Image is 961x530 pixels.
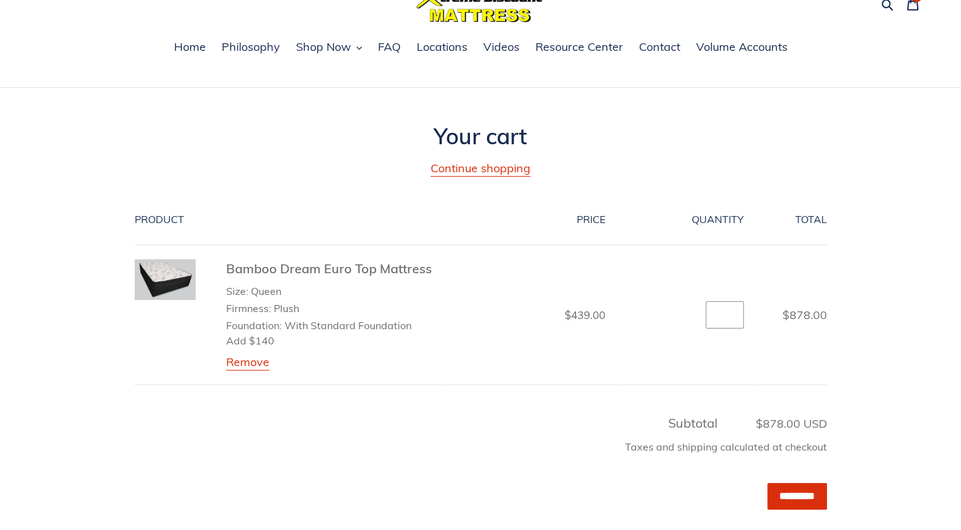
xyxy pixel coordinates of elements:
[529,38,629,57] a: Resource Center
[226,261,432,276] a: Bamboo Dream Euro Top Mattress
[135,123,827,149] h1: Your cart
[290,38,368,57] button: Shop Now
[690,38,794,57] a: Volume Accounts
[168,38,212,57] a: Home
[696,39,788,55] span: Volume Accounts
[639,39,680,55] span: Contact
[296,39,351,55] span: Shop Now
[372,38,407,57] a: FAQ
[417,39,467,55] span: Locations
[431,161,530,177] a: Continue shopping
[378,39,401,55] span: FAQ
[135,194,447,245] th: Product
[226,283,433,299] li: Size: Queen
[633,38,687,57] a: Contact
[758,194,827,245] th: Total
[783,308,827,322] span: $878.00
[446,194,619,245] th: Price
[215,38,286,57] a: Philosophy
[226,318,433,348] li: Foundation: With Standard Foundation Add $140
[460,307,605,323] dd: $439.00
[483,39,520,55] span: Videos
[619,194,758,245] th: Quantity
[668,415,718,431] span: Subtotal
[226,281,433,349] ul: Product details
[535,39,623,55] span: Resource Center
[410,38,474,57] a: Locations
[174,39,206,55] span: Home
[226,301,433,316] li: Firmness: Plush
[222,39,280,55] span: Philosophy
[135,433,827,467] div: Taxes and shipping calculated at checkout
[226,355,269,370] a: Remove Bamboo Dream Euro Top Mattress - Queen / Plush / With Standard Foundation Add $140
[721,415,827,432] span: $878.00 USD
[477,38,526,57] a: Videos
